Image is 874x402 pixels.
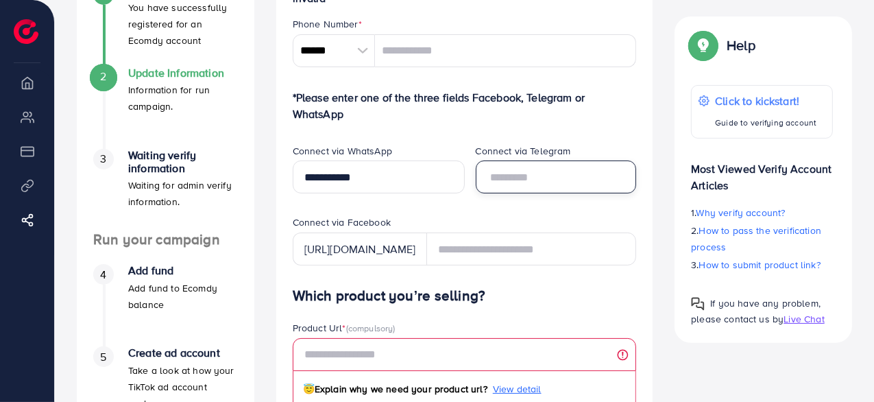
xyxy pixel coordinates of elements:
li: Add fund [77,264,254,346]
div: [URL][DOMAIN_NAME] [293,233,427,265]
h4: Which product you’re selling? [293,287,637,305]
img: logo [14,19,38,44]
h4: Update Information [128,67,238,80]
span: (compulsory) [346,322,396,334]
label: Connect via Facebook [293,215,391,229]
li: Update Information [77,67,254,149]
h4: Run your campaign [77,231,254,248]
span: View detail [493,382,542,396]
p: Information for run campaign. [128,82,238,115]
p: Click to kickstart! [715,93,816,109]
label: Connect via WhatsApp [293,144,392,158]
span: 2 [100,69,106,84]
p: 1. [691,204,833,221]
span: 3 [100,151,106,167]
img: Popup guide [691,297,705,311]
span: 😇 [303,382,315,396]
span: How to submit product link? [699,258,821,272]
p: Add fund to Ecomdy balance [128,280,238,313]
p: 2. [691,222,833,255]
p: Most Viewed Verify Account Articles [691,150,833,193]
span: Explain why we need your product url? [303,382,487,396]
h4: Add fund [128,264,238,277]
h4: Waiting verify information [128,149,238,175]
p: Help [727,37,755,54]
p: *Please enter one of the three fields Facebook, Telegram or WhatsApp [293,89,637,122]
label: Phone Number [293,17,362,31]
iframe: Chat [816,340,864,392]
span: If you have any problem, please contact us by [691,296,821,326]
span: 4 [100,267,106,283]
p: Guide to verifying account [715,115,816,131]
label: Connect via Telegram [476,144,571,158]
span: How to pass the verification process [691,224,821,254]
span: 5 [100,349,106,365]
span: Why verify account? [696,206,786,220]
p: Waiting for admin verify information. [128,177,238,210]
span: Live Chat [784,312,824,326]
img: Popup guide [691,33,716,58]
label: Product Url [293,321,396,335]
p: 3. [691,257,833,273]
h4: Create ad account [128,346,238,359]
li: Waiting verify information [77,149,254,231]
